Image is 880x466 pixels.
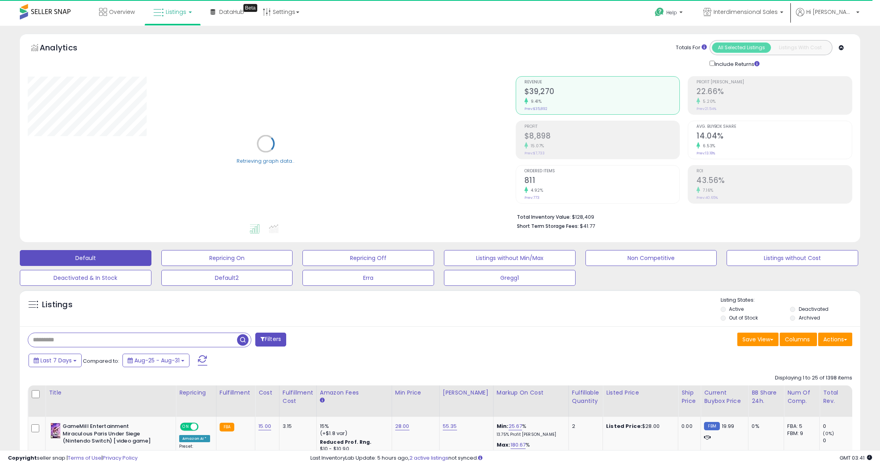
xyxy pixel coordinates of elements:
[823,437,855,444] div: 0
[727,250,858,266] button: Listings without Cost
[771,42,830,53] button: Listings With Cost
[40,356,72,364] span: Last 7 Days
[179,444,210,462] div: Preset:
[654,7,664,17] i: Get Help
[243,4,257,12] div: Tooltip anchor
[524,131,680,142] h2: $8,898
[509,422,522,430] a: 25.67
[649,1,691,26] a: Help
[787,430,813,437] div: FBM: 9
[181,424,191,430] span: ON
[787,389,816,405] div: Num of Comp.
[524,176,680,187] h2: 811
[785,335,810,343] span: Columns
[681,389,697,405] div: Ship Price
[524,80,680,85] span: Revenue
[179,435,210,442] div: Amazon AI *
[666,9,677,16] span: Help
[497,423,562,437] div: %
[787,423,813,430] div: FBA: 5
[51,423,61,439] img: 41-6WKIN5yL._SL40_.jpg
[796,8,859,26] a: Hi [PERSON_NAME]
[395,422,409,430] a: 28.00
[258,389,276,397] div: Cost
[20,270,151,286] button: Deactivated & In Stock
[497,389,565,397] div: Markup on Cost
[606,389,675,397] div: Listed Price
[752,423,778,430] div: 0%
[320,439,372,445] b: Reduced Prof. Rng.
[497,441,511,449] b: Max:
[823,423,855,430] div: 0
[722,422,735,430] span: 19.99
[20,250,151,266] button: Default
[696,125,852,129] span: Avg. Buybox Share
[161,250,293,266] button: Repricing On
[310,454,872,462] div: Last InventoryLab Update: 5 hours ago, not synced.
[524,169,680,173] span: Ordered Items
[320,446,386,453] div: $10 - $10.90
[572,423,597,430] div: 2
[696,131,852,142] h2: 14.04%
[497,422,509,430] b: Min:
[681,423,694,430] div: 0.00
[320,389,388,397] div: Amazon Fees
[83,357,119,365] span: Compared to:
[220,389,252,397] div: Fulfillment
[775,374,852,382] div: Displaying 1 to 25 of 1398 items
[237,157,295,164] div: Retrieving graph data..
[729,314,758,321] label: Out of Stock
[696,151,715,156] small: Prev: 13.18%
[528,98,542,104] small: 9.41%
[729,306,744,312] label: Active
[696,80,852,85] span: Profit [PERSON_NAME]
[320,430,386,437] div: (+$1.8 var)
[320,397,325,404] small: Amazon Fees.
[283,389,313,405] div: Fulfillment Cost
[752,389,781,405] div: BB Share 24h.
[696,195,718,200] small: Prev: 40.65%
[700,98,716,104] small: 5.20%
[63,423,159,447] b: GameMill Entertainment Miraculous Paris Under Siege (Nintendo Switch) [video game]
[166,8,186,16] span: Listings
[444,250,576,266] button: Listings without Min/Max
[220,423,234,431] small: FBA
[255,333,286,347] button: Filters
[444,270,576,286] button: Gregg1
[524,151,545,156] small: Prev: $7,733
[818,333,852,346] button: Actions
[780,333,817,346] button: Columns
[606,422,642,430] b: Listed Price:
[511,441,526,449] a: 180.67
[524,125,680,129] span: Profit
[823,430,834,437] small: (0%)
[443,422,457,430] a: 55.35
[737,333,779,346] button: Save View
[696,87,852,98] h2: 22.66%
[823,389,852,405] div: Total Rev.
[197,424,210,430] span: OFF
[585,250,717,266] button: Non Competitive
[283,423,310,430] div: 3.15
[302,250,434,266] button: Repricing Off
[700,187,714,193] small: 7.16%
[497,432,562,437] p: 13.75% Profit [PERSON_NAME]
[443,389,490,397] div: [PERSON_NAME]
[29,354,82,367] button: Last 7 Days
[696,176,852,187] h2: 43.56%
[40,42,93,55] h5: Analytics
[497,441,562,456] div: %
[409,454,448,462] a: 2 active listings
[714,8,778,16] span: Interdimensional Sales
[320,423,386,430] div: 15%
[109,8,135,16] span: Overview
[219,8,244,16] span: DataHub
[103,454,138,462] a: Privacy Policy
[704,422,719,430] small: FBM
[676,44,707,52] div: Totals For
[721,297,861,304] p: Listing States:
[524,195,539,200] small: Prev: 773
[49,389,172,397] div: Title
[134,356,180,364] span: Aug-25 - Aug-31
[161,270,293,286] button: Default2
